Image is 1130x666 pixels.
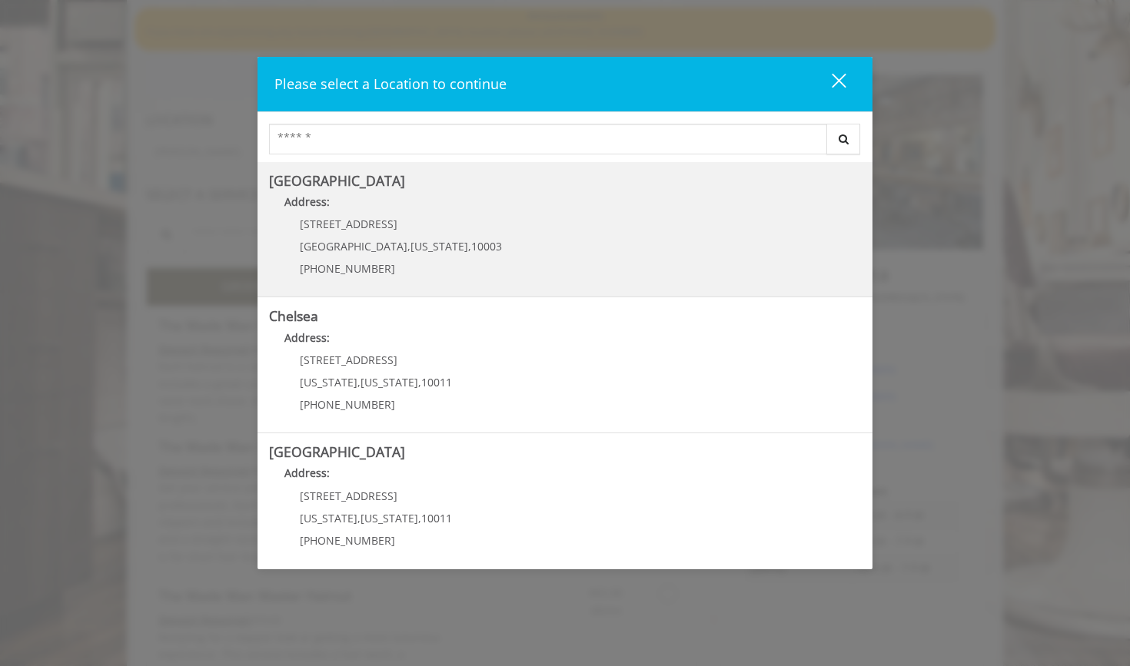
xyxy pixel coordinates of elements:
[269,171,405,190] b: [GEOGRAPHIC_DATA]
[284,194,330,209] b: Address:
[300,353,397,367] span: [STREET_ADDRESS]
[274,75,507,93] span: Please select a Location to continue
[418,375,421,389] span: ,
[471,239,502,253] span: 10003
[300,217,397,231] span: [STREET_ADDRESS]
[421,375,452,389] span: 10011
[814,72,845,95] div: close dialog
[284,330,330,345] b: Address:
[835,134,852,144] i: Search button
[421,511,452,525] span: 10011
[407,239,410,253] span: ,
[300,397,395,412] span: [PHONE_NUMBER]
[803,68,856,100] button: close dialog
[300,239,407,253] span: [GEOGRAPHIC_DATA]
[418,511,421,525] span: ,
[468,239,471,253] span: ,
[300,261,395,276] span: [PHONE_NUMBER]
[284,466,330,480] b: Address:
[269,442,405,461] b: [GEOGRAPHIC_DATA]
[357,511,361,525] span: ,
[300,489,397,503] span: [STREET_ADDRESS]
[269,124,861,162] div: Center Select
[269,124,827,154] input: Search Center
[357,375,361,389] span: ,
[300,511,357,525] span: [US_STATE]
[410,239,468,253] span: [US_STATE]
[300,375,357,389] span: [US_STATE]
[269,306,318,325] b: Chelsea
[361,511,418,525] span: [US_STATE]
[300,533,395,548] span: [PHONE_NUMBER]
[361,375,418,389] span: [US_STATE]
